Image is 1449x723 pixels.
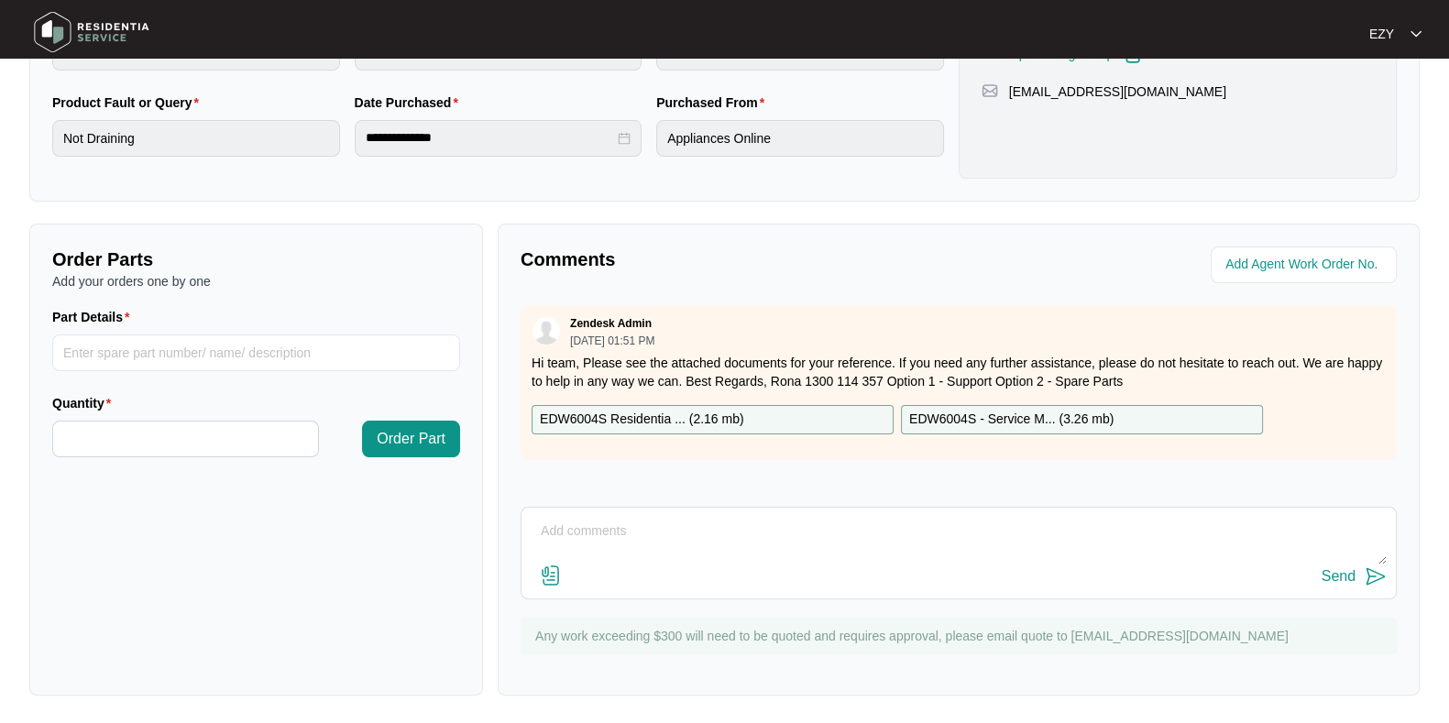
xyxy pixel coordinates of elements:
img: send-icon.svg [1365,565,1387,587]
img: residentia service logo [27,5,156,60]
p: EDW6004S - Service M... ( 3.26 mb ) [909,410,1114,430]
p: Zendesk Admin [570,316,652,331]
span: Order Part [377,428,445,450]
p: Hi team, Please see the attached documents for your reference. If you need any further assistance... [532,354,1386,390]
p: Comments [521,246,946,272]
label: Date Purchased [355,93,466,112]
input: Product Fault or Query [52,120,340,157]
img: user.svg [532,317,560,345]
input: Purchased From [656,120,944,157]
input: Date Purchased [366,128,615,148]
div: Send [1322,568,1356,585]
p: [EMAIL_ADDRESS][DOMAIN_NAME] [1009,82,1226,101]
p: Order Parts [52,246,460,272]
p: EDW6004S Residentia ... ( 2.16 mb ) [540,410,744,430]
label: Part Details [52,308,137,326]
p: [DATE] 01:51 PM [570,335,654,346]
p: Add your orders one by one [52,272,460,290]
input: Quantity [53,422,318,456]
label: Purchased From [656,93,772,112]
button: Order Part [362,421,460,457]
p: Any work exceeding $300 will need to be quoted and requires approval, please email quote to [EMAI... [535,627,1388,645]
p: EZY [1369,25,1394,43]
button: Send [1322,564,1387,589]
img: file-attachment-doc.svg [540,564,562,586]
input: Add Agent Work Order No. [1225,254,1386,276]
label: Product Fault or Query [52,93,206,112]
input: Part Details [52,334,460,371]
label: Quantity [52,394,118,412]
img: map-pin [982,82,998,99]
img: dropdown arrow [1411,29,1422,38]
